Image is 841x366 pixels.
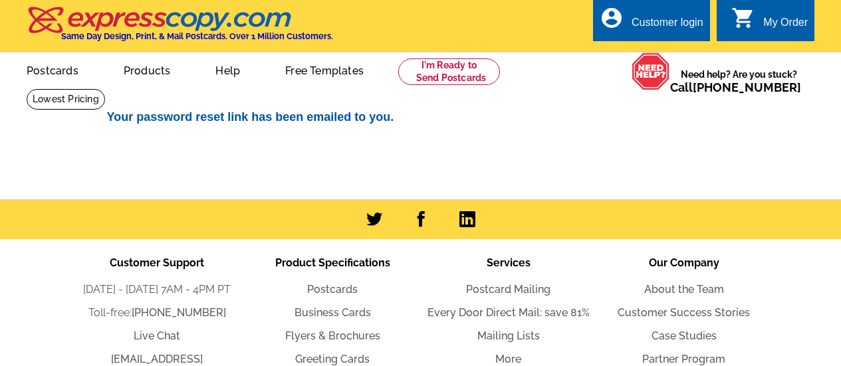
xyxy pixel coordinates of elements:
[69,282,245,298] li: [DATE] - [DATE] 7AM - 4PM PT
[194,54,261,85] a: Help
[264,54,385,85] a: Free Templates
[731,6,755,30] i: shopping_cart
[5,54,100,85] a: Postcards
[110,256,204,269] span: Customer Support
[427,306,590,319] a: Every Door Direct Mail: save 81%
[600,15,703,31] a: account_circle Customer login
[134,329,180,342] a: Live Chat
[295,353,370,365] a: Greeting Cards
[107,110,745,125] h2: Your password reset link has been emailed to you.
[642,353,725,365] a: Partner Program
[285,329,380,342] a: Flyers & Brochures
[693,80,801,94] a: [PHONE_NUMBER]
[295,306,371,319] a: Business Cards
[102,54,192,85] a: Products
[632,52,670,90] img: help
[69,305,245,321] li: Toll-free:
[495,353,521,365] a: More
[132,306,226,319] a: [PHONE_NUMBER]
[466,283,550,296] a: Postcard Mailing
[618,306,750,319] a: Customer Success Stories
[731,15,808,31] a: shopping_cart My Order
[61,31,333,41] h4: Same Day Design, Print, & Mail Postcards. Over 1 Million Customers.
[487,256,531,269] span: Services
[632,17,703,35] div: Customer login
[649,256,719,269] span: Our Company
[477,329,540,342] a: Mailing Lists
[670,80,801,94] span: Call
[763,17,808,35] div: My Order
[644,283,724,296] a: About the Team
[275,256,390,269] span: Product Specifications
[670,68,808,94] span: Need help? Are you stuck?
[652,329,717,342] a: Case Studies
[27,16,333,41] a: Same Day Design, Print, & Mail Postcards. Over 1 Million Customers.
[600,6,624,30] i: account_circle
[307,283,358,296] a: Postcards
